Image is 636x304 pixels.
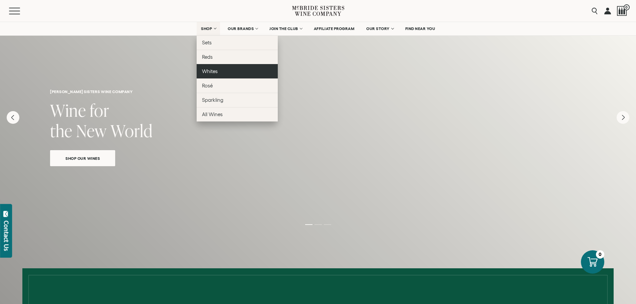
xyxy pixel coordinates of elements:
[265,22,306,35] a: JOIN THE CLUB
[617,111,629,124] button: Next
[324,224,331,225] li: Page dot 3
[223,22,262,35] a: OUR BRANDS
[197,78,278,93] a: Rosé
[111,119,153,142] span: World
[50,89,586,94] h6: [PERSON_NAME] sisters wine company
[201,26,212,31] span: SHOP
[3,221,10,251] div: Contact Us
[54,155,112,162] span: Shop Our Wines
[197,107,278,121] a: All Wines
[366,26,390,31] span: OUR STORY
[362,22,398,35] a: OUR STORY
[50,99,86,122] span: Wine
[197,35,278,50] a: Sets
[90,99,109,122] span: for
[202,54,213,60] span: Reds
[314,224,322,225] li: Page dot 2
[7,111,19,124] button: Previous
[401,22,440,35] a: FIND NEAR YOU
[305,224,312,225] li: Page dot 1
[202,111,223,117] span: All Wines
[269,26,298,31] span: JOIN THE CLUB
[624,4,630,10] span: 0
[202,40,212,45] span: Sets
[202,97,223,103] span: Sparkling
[197,22,220,35] a: SHOP
[202,83,213,88] span: Rosé
[197,50,278,64] a: Reds
[596,250,604,259] div: 0
[314,26,355,31] span: AFFILIATE PROGRAM
[50,119,72,142] span: the
[405,26,435,31] span: FIND NEAR YOU
[9,8,33,14] button: Mobile Menu Trigger
[197,93,278,107] a: Sparkling
[76,119,107,142] span: New
[197,64,278,78] a: Whites
[50,150,115,166] a: Shop Our Wines
[309,22,359,35] a: AFFILIATE PROGRAM
[202,68,218,74] span: Whites
[228,26,254,31] span: OUR BRANDS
